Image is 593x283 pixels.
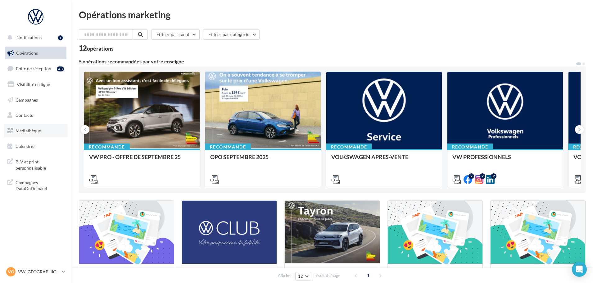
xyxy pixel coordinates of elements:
[447,144,493,150] div: Recommandé
[4,124,68,137] a: Médiathèque
[57,66,64,71] div: 43
[4,47,68,60] a: Opérations
[4,94,68,107] a: Campagnes
[17,82,50,87] span: Visibilité en ligne
[298,274,303,279] span: 12
[469,173,474,179] div: 2
[326,144,372,150] div: Recommandé
[491,173,496,179] div: 2
[278,273,292,279] span: Afficher
[205,144,251,150] div: Recommandé
[16,128,41,133] span: Médiathèque
[79,45,114,52] div: 12
[84,144,130,150] div: Recommandé
[151,29,200,40] button: Filtrer par canal
[295,272,311,281] button: 12
[8,269,14,275] span: VO
[210,154,316,166] div: OPO SEPTEMBRE 2025
[58,35,63,40] div: 1
[4,155,68,173] a: PLV et print personnalisable
[79,59,576,64] div: 5 opérations recommandées par votre enseigne
[16,97,38,102] span: Campagnes
[5,266,66,278] a: VO VW [GEOGRAPHIC_DATA]
[203,29,260,40] button: Filtrer par catégorie
[79,10,586,19] div: Opérations marketing
[16,66,51,71] span: Boîte de réception
[4,140,68,153] a: Calendrier
[16,178,64,192] span: Campagnes DataOnDemand
[16,157,64,171] span: PLV et print personnalisable
[89,154,195,166] div: VW PRO - OFFRE DE SEPTEMBRE 25
[16,35,42,40] span: Notifications
[4,31,65,44] button: Notifications 1
[315,273,340,279] span: résultats/page
[363,271,373,281] span: 1
[4,62,68,75] a: Boîte de réception43
[87,46,114,51] div: opérations
[18,269,59,275] p: VW [GEOGRAPHIC_DATA]
[4,78,68,91] a: Visibilité en ligne
[480,173,485,179] div: 2
[4,176,68,194] a: Campagnes DataOnDemand
[572,262,587,277] div: Open Intercom Messenger
[331,154,437,166] div: VOLKSWAGEN APRES-VENTE
[4,109,68,122] a: Contacts
[16,112,33,118] span: Contacts
[16,50,38,56] span: Opérations
[16,144,36,149] span: Calendrier
[452,154,558,166] div: VW PROFESSIONNELS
